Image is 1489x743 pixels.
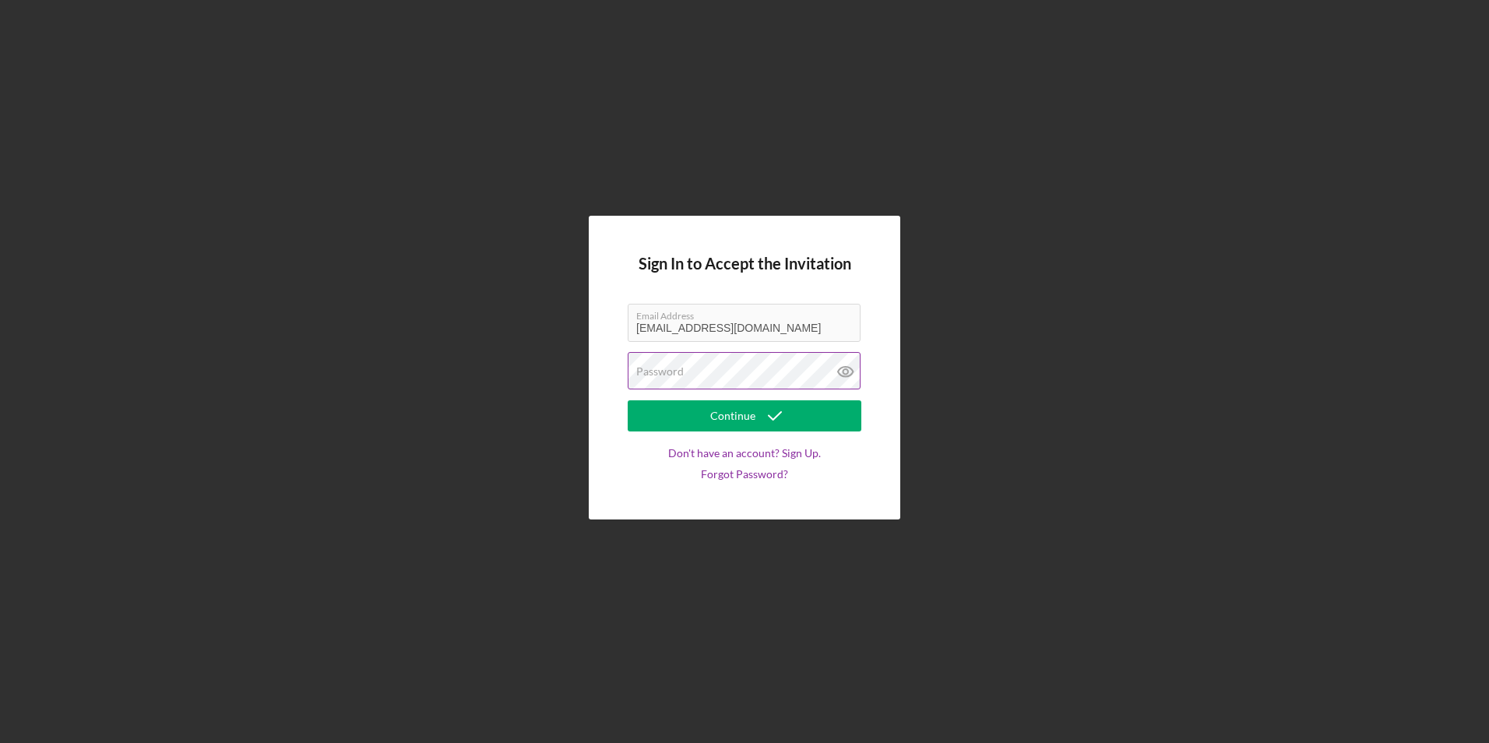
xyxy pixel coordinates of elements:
[639,255,851,273] h4: Sign In to Accept the Invitation
[636,365,684,378] label: Password
[636,305,861,322] label: Email Address
[628,400,861,431] button: Continue
[701,468,788,481] a: Forgot Password?
[710,400,755,431] div: Continue
[668,447,821,460] a: Don't have an account? Sign Up.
